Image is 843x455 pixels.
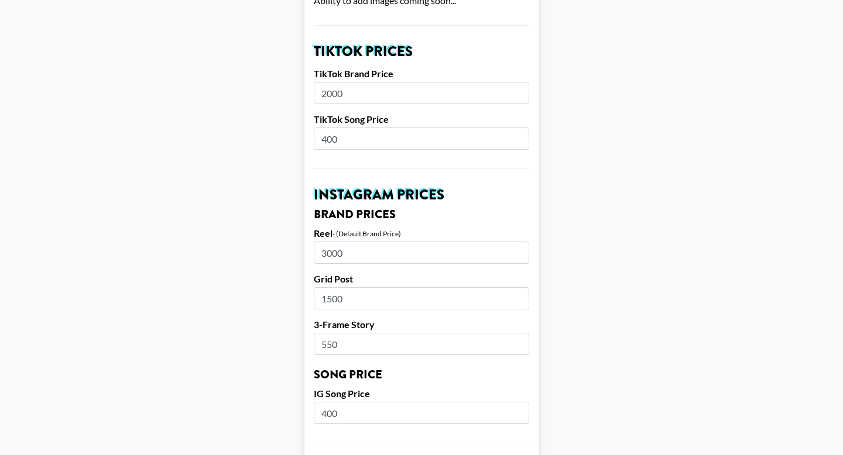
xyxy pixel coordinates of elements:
[314,44,529,58] h2: TikTok Prices
[314,113,529,125] label: TikTok Song Price
[314,369,529,381] h3: Song Price
[314,68,529,80] label: TikTok Brand Price
[314,188,529,202] h2: Instagram Prices
[314,388,529,399] label: IG Song Price
[333,229,401,238] div: - (Default Brand Price)
[314,273,529,285] label: Grid Post
[314,227,333,239] label: Reel
[314,319,529,330] label: 3-Frame Story
[314,209,529,220] h3: Brand Prices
